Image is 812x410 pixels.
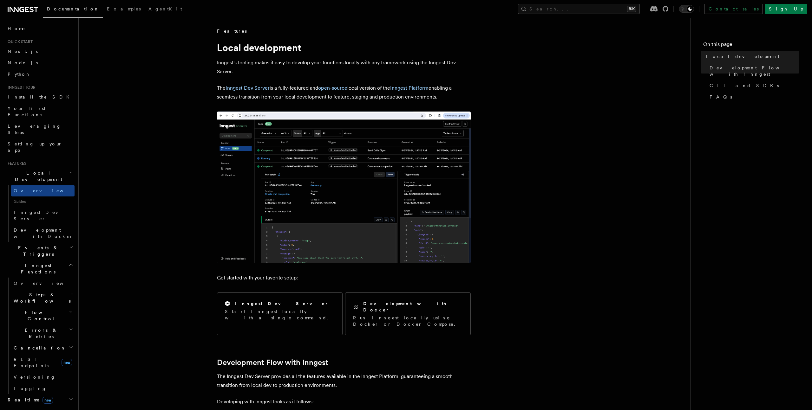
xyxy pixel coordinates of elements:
p: The is a fully-featured and local version of the enabling a seamless transition from your local d... [217,84,471,101]
button: Search...⌘K [518,4,640,14]
span: Node.js [8,60,38,65]
button: Local Development [5,167,75,185]
a: Inngest Dev Server [226,85,270,91]
a: Leveraging Steps [5,120,75,138]
span: Features [5,161,26,166]
span: new [43,397,53,404]
a: open-source [318,85,347,91]
span: Events & Triggers [5,245,69,257]
a: Sign Up [765,4,807,14]
a: Development with DockerRun Inngest locally using Docker or Docker Compose. [345,292,471,335]
span: Overview [14,281,79,286]
a: Versioning [11,371,75,383]
span: Logging [14,386,47,391]
span: Next.js [8,49,38,54]
a: Overview [11,185,75,196]
h4: On this page [703,41,799,51]
span: Local development [706,53,779,60]
span: Documentation [47,6,99,11]
button: Flow Control [11,307,75,324]
h2: Inngest Dev Server [235,300,329,307]
a: REST Endpointsnew [11,354,75,371]
span: Development Flow with Inngest [710,65,799,77]
a: Documentation [43,2,103,18]
span: Python [8,72,31,77]
a: Home [5,23,75,34]
span: new [62,359,72,366]
span: Errors & Retries [11,327,69,340]
div: Local Development [5,185,75,242]
p: The Inngest Dev Server provides all the features available in the Inngest Platform, guaranteeing ... [217,372,471,390]
span: AgentKit [148,6,182,11]
a: Inngest Dev Server [11,207,75,224]
a: AgentKit [145,2,186,17]
a: Install the SDK [5,91,75,103]
a: Inngest Platform [390,85,429,91]
a: Inngest Dev ServerStart Inngest locally with a single command. [217,292,343,335]
p: Run Inngest locally using Docker or Docker Compose. [353,315,463,327]
p: Inngest's tooling makes it easy to develop your functions locally with any framework using the In... [217,58,471,76]
span: Flow Control [11,309,69,322]
span: Install the SDK [8,94,73,99]
button: Errors & Retries [11,324,75,342]
span: Guides [11,196,75,207]
a: Development Flow with Inngest [707,62,799,80]
span: CLI and SDKs [710,82,779,89]
img: The Inngest Dev Server on the Functions page [217,112,471,263]
a: Setting up your app [5,138,75,156]
span: Overview [14,188,79,193]
span: Development with Docker [14,227,73,239]
a: Node.js [5,57,75,68]
p: Get started with your favorite setup: [217,273,471,282]
span: Leveraging Steps [8,124,61,135]
span: Local Development [5,170,69,183]
span: Features [217,28,247,34]
div: Inngest Functions [5,278,75,394]
button: Events & Triggers [5,242,75,260]
button: Steps & Workflows [11,289,75,307]
span: Versioning [14,375,56,380]
a: Python [5,68,75,80]
span: Inngest Functions [5,262,69,275]
a: Examples [103,2,145,17]
span: Setting up your app [8,141,62,153]
a: CLI and SDKs [707,80,799,91]
h2: Development with Docker [363,300,463,313]
span: Examples [107,6,141,11]
span: Inngest Dev Server [14,210,68,221]
button: Toggle dark mode [679,5,694,13]
a: Next.js [5,46,75,57]
a: Logging [11,383,75,394]
a: Your first Functions [5,103,75,120]
a: Development Flow with Inngest [217,358,328,367]
span: Realtime [5,397,53,403]
span: REST Endpoints [14,357,49,368]
a: FAQs [707,91,799,103]
kbd: ⌘K [627,6,636,12]
a: Development with Docker [11,224,75,242]
button: Inngest Functions [5,260,75,278]
p: Start Inngest locally with a single command. [225,308,335,321]
span: Quick start [5,39,33,44]
span: Inngest tour [5,85,36,90]
span: FAQs [710,94,732,100]
a: Overview [11,278,75,289]
a: Local development [703,51,799,62]
a: Contact sales [704,4,763,14]
h1: Local development [217,42,471,53]
p: Developing with Inngest looks as it follows: [217,397,471,406]
span: Home [8,25,25,32]
button: Cancellation [11,342,75,354]
span: Your first Functions [8,106,45,117]
span: Steps & Workflows [11,291,71,304]
button: Realtimenew [5,394,75,406]
span: Cancellation [11,345,66,351]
